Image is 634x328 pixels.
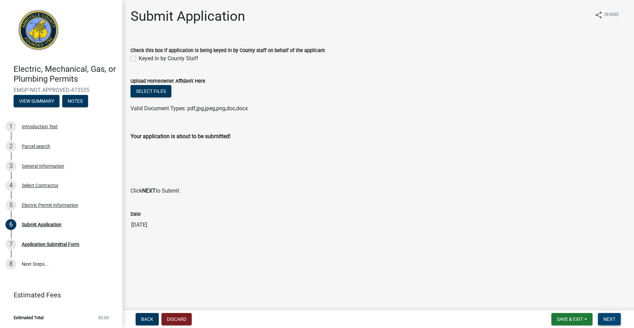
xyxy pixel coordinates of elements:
[5,259,16,269] div: 8
[5,121,16,132] div: 1
[14,7,64,57] img: Abbeville County, South Carolina
[22,164,64,168] div: General Information
[5,288,112,302] a: Estimated Fees
[141,316,153,322] span: Back
[22,144,50,149] div: Parcel search
[5,219,16,230] div: 6
[131,187,626,195] p: Click to Submit.
[62,99,88,104] wm-modal-confirm: Notes
[557,316,583,322] span: Save & Exit
[22,203,78,208] div: Electric Permit Information
[136,313,159,325] button: Back
[139,54,198,63] label: Keyed in by County Staff
[22,183,58,188] div: Select Contractor
[98,315,109,320] span: $0.00
[131,48,325,53] label: Check this box if application is being keyed in by County staff on behalf of the applicant
[161,313,192,325] button: Discard
[62,95,88,107] button: Notes
[14,315,44,320] span: Estimated Total
[131,212,141,217] label: Date
[603,316,615,322] span: Next
[5,239,16,250] div: 7
[5,161,16,171] div: 3
[131,85,171,97] button: Select files
[604,11,619,19] span: Share
[14,99,59,104] wm-modal-confirm: Summary
[14,95,59,107] button: View Summary
[131,133,230,140] strong: Your application is about to be submitted!
[22,222,62,227] div: Submit Application
[5,141,16,152] div: 2
[589,8,624,21] button: shareShare
[131,105,248,112] span: Valid Document Types: pdf,jpg,jpeg,png,doc,docx
[14,64,117,84] h4: Electric, Mechanical, Gas, or Plumbing Permits
[5,200,16,211] div: 5
[5,180,16,191] div: 4
[598,313,621,325] button: Next
[551,313,593,325] button: Save & Exit
[595,11,603,19] i: share
[22,124,58,129] div: Introduction Text
[131,8,245,24] h1: Submit Application
[14,87,109,93] span: EMGP-NOT APPROVED-473535
[22,242,79,247] div: Application Submittal Form
[142,187,156,194] strong: NEXT
[131,79,205,84] label: Upload Homeowner Affidavit Here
